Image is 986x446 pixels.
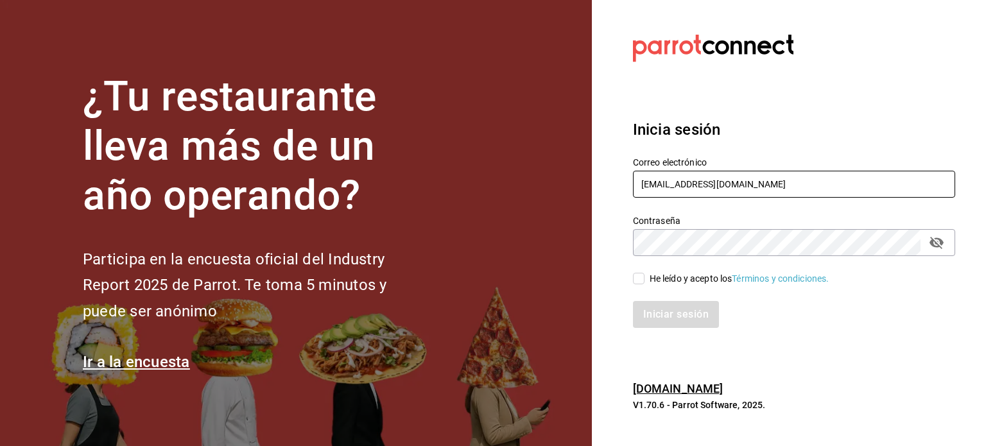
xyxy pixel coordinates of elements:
[633,216,955,225] label: Contraseña
[633,382,723,395] a: [DOMAIN_NAME]
[732,273,829,284] a: Términos y condiciones.
[633,171,955,198] input: Ingresa tu correo electrónico
[650,272,829,286] div: He leído y acepto los
[83,73,429,220] h1: ¿Tu restaurante lleva más de un año operando?
[83,353,190,371] a: Ir a la encuesta
[83,246,429,325] h2: Participa en la encuesta oficial del Industry Report 2025 de Parrot. Te toma 5 minutos y puede se...
[633,118,955,141] h3: Inicia sesión
[633,158,955,167] label: Correo electrónico
[926,232,947,253] button: passwordField
[633,399,955,411] p: V1.70.6 - Parrot Software, 2025.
